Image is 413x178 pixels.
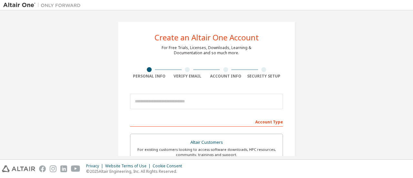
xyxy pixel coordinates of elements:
div: Account Type [130,116,283,127]
div: Create an Altair One Account [155,34,259,41]
div: For Free Trials, Licenses, Downloads, Learning & Documentation and so much more. [162,45,251,56]
div: Website Terms of Use [105,163,153,169]
img: instagram.svg [50,165,56,172]
div: Altair Customers [134,138,279,147]
div: Personal Info [130,74,168,79]
div: For existing customers looking to access software downloads, HPC resources, community, trainings ... [134,147,279,157]
div: Security Setup [245,74,283,79]
img: youtube.svg [71,165,80,172]
div: Verify Email [168,74,207,79]
img: altair_logo.svg [2,165,35,172]
p: © 2025 Altair Engineering, Inc. All Rights Reserved. [86,169,186,174]
img: facebook.svg [39,165,46,172]
img: linkedin.svg [60,165,67,172]
div: Cookie Consent [153,163,186,169]
div: Privacy [86,163,105,169]
img: Altair One [3,2,84,8]
div: Account Info [206,74,245,79]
